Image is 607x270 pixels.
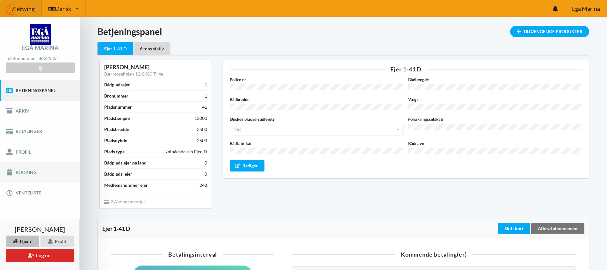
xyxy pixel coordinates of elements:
div: 15000 [194,115,207,121]
div: Telefonnummer: [6,54,75,63]
div: Tilgængelige Produkter [510,26,589,37]
h1: Betjeningspanel [98,26,589,37]
div: Medlemsnummer ejer [104,182,148,188]
div: Pladsdybde [104,137,127,144]
label: Vægt [408,96,582,103]
div: [PERSON_NAME] [104,63,207,71]
div: Bådpladslejer på land [104,160,147,166]
div: 248 [199,182,207,188]
span: [PERSON_NAME] [15,226,65,232]
label: Ønskes pladsen udlejet? [230,116,404,122]
div: 41 [202,104,207,110]
a: Bærmosehøjen 12, 8380 Trige [104,71,163,77]
div: 2500 [197,137,207,144]
div: 0 [205,171,207,177]
div: Kommende betaling(er) [292,252,575,257]
label: Bådnavn [408,140,582,147]
div: Pladsnummer [104,104,132,110]
div: Skift kort [498,223,530,234]
div: Pladsbredde [104,126,129,133]
div: Betalingsinterval [111,252,274,257]
div: Bådpladsejer [104,82,130,88]
label: Bådbredde [230,96,404,103]
label: Police nr. [230,77,404,83]
div: Plads type [104,149,125,155]
div: Ejer 1-41 D [98,42,133,55]
div: 1 [205,93,207,99]
label: Bådlængde [408,77,582,83]
strong: 86225551 [39,55,59,61]
span: Egå Marina [572,6,600,11]
button: Log ud [6,249,74,262]
div: Pladslængde [104,115,130,121]
div: Ejer 1-41 D [102,225,496,232]
div: Bronummer [104,93,128,99]
label: Bådfabrikat [230,140,404,147]
div: Afbryd abonnement [531,223,584,234]
div: 3500 [197,126,207,133]
label: Forsikringsselskab [408,116,582,122]
div: Rediger [230,160,265,171]
div: Bådplads lejer [104,171,132,177]
div: 0 [205,160,207,166]
div: Ejer 1-41 D [230,66,582,72]
div: Hjem [6,236,39,247]
img: logo [30,24,51,45]
div: 6 tons stativ [133,42,170,55]
div: 1 [205,82,207,88]
div: Kølbådsbassin Ejer, D [164,149,207,155]
span: Dansk [55,6,71,11]
div: Egå Marina [22,45,59,51]
div: Profil [40,236,74,247]
span: 2 Abonnement(er) [104,199,147,204]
